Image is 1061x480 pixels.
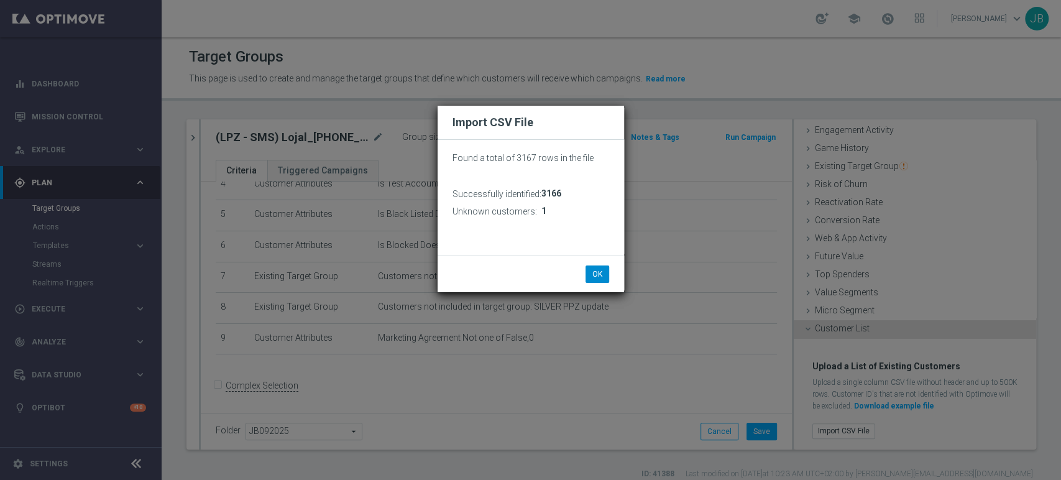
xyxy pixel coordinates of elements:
span: 1 [541,206,546,216]
span: 3166 [541,188,561,199]
h3: Successfully identified: [452,188,541,200]
h2: Import CSV File [452,115,609,130]
button: OK [586,265,609,283]
p: Found a total of 3167 rows in the file [452,152,609,164]
h3: Unknown customers: [452,206,537,217]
